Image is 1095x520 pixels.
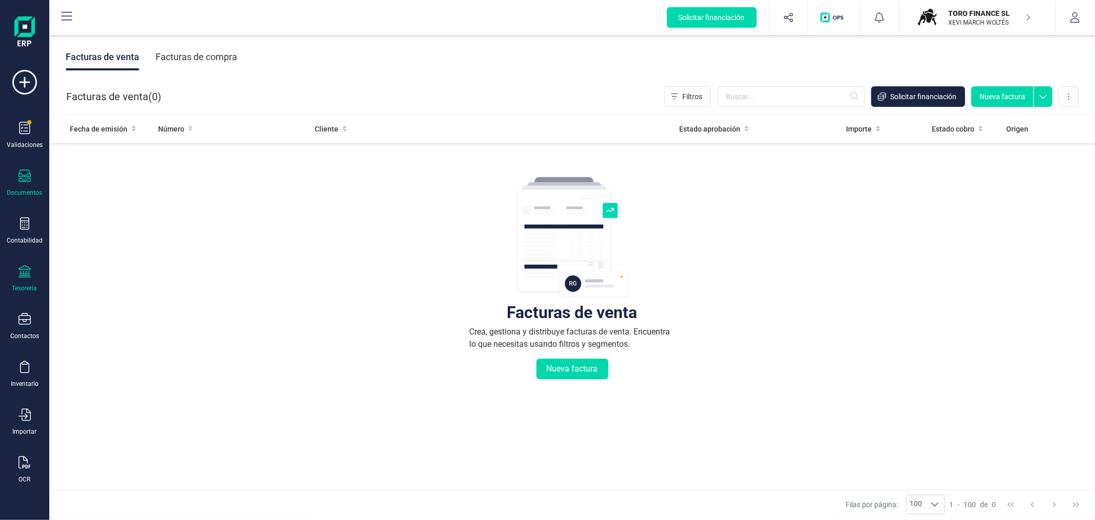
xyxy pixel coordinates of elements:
[66,44,139,70] div: Facturas de venta
[7,236,43,245] div: Contabilidad
[14,16,35,49] img: Logo Finanedi
[912,1,1043,34] button: TOTORO FINANCE SLXEVI MARCH WOLTÉS
[679,124,740,134] span: Estado aprobación
[980,499,988,510] span: de
[907,495,925,514] span: 100
[949,499,953,510] span: 1
[315,124,338,134] span: Cliente
[717,86,865,107] input: Buscar...
[7,141,43,149] div: Validaciones
[949,499,996,510] div: -
[7,189,43,197] div: Documentos
[949,18,1031,27] p: XEVI MARCH WOLTÉS
[667,7,757,28] button: Solicitar financiación
[682,91,702,102] span: Filtros
[1045,495,1064,514] button: Next Page
[507,307,638,318] div: Facturas de venta
[1023,495,1042,514] button: Previous Page
[70,124,127,134] span: Fecha de emisión
[964,499,976,510] span: 100
[470,326,675,350] div: Crea, gestiona y distribuye facturas de venta. Encuentra lo que necesitas usando filtros y segmen...
[13,428,37,436] div: Importar
[10,332,39,340] div: Contactos
[1007,124,1029,134] span: Origen
[679,12,745,23] span: Solicitar financiación
[871,86,965,107] button: Solicitar financiación
[516,176,629,299] img: img-empty-table.svg
[814,1,854,34] button: Logo de OPS
[152,89,158,104] span: 0
[932,124,974,134] span: Estado cobro
[1066,495,1086,514] button: Last Page
[890,91,956,102] span: Solicitar financiación
[820,12,848,23] img: Logo de OPS
[971,86,1033,107] button: Nueva factura
[949,8,1031,18] p: TORO FINANCE SL
[992,499,996,510] span: 0
[846,124,872,134] span: Importe
[664,86,711,107] button: Filtros
[66,86,161,107] div: Facturas de venta ( )
[12,284,37,292] div: Tesorería
[156,44,237,70] div: Facturas de compra
[1001,495,1021,514] button: First Page
[536,359,608,379] button: Nueva factura
[19,475,31,484] div: OCR
[846,495,945,514] div: Filas por página:
[158,124,184,134] span: Número
[916,6,938,29] img: TO
[11,380,39,388] div: Inventario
